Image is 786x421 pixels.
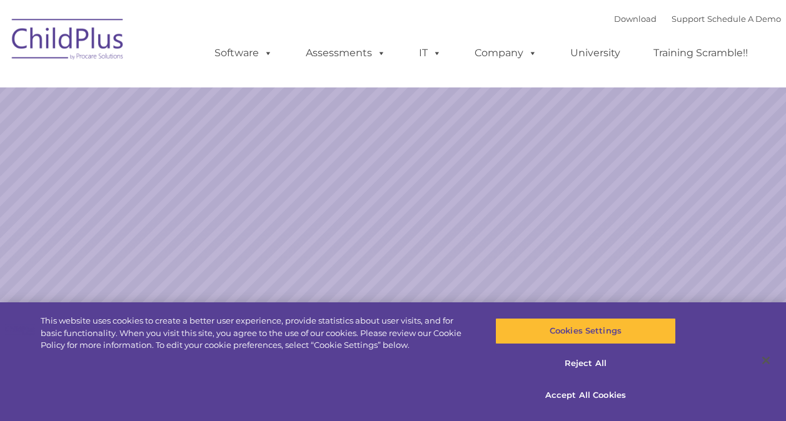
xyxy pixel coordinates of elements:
[558,41,633,66] a: University
[462,41,550,66] a: Company
[614,14,657,24] a: Download
[41,315,471,352] div: This website uses cookies to create a better user experience, provide statistics about user visit...
[495,318,676,344] button: Cookies Settings
[641,41,760,66] a: Training Scramble!!
[495,382,676,409] button: Accept All Cookies
[6,10,131,72] img: ChildPlus by Procare Solutions
[495,350,676,377] button: Reject All
[707,14,781,24] a: Schedule A Demo
[293,41,398,66] a: Assessments
[752,347,780,374] button: Close
[202,41,285,66] a: Software
[614,14,781,24] font: |
[406,41,454,66] a: IT
[672,14,705,24] a: Support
